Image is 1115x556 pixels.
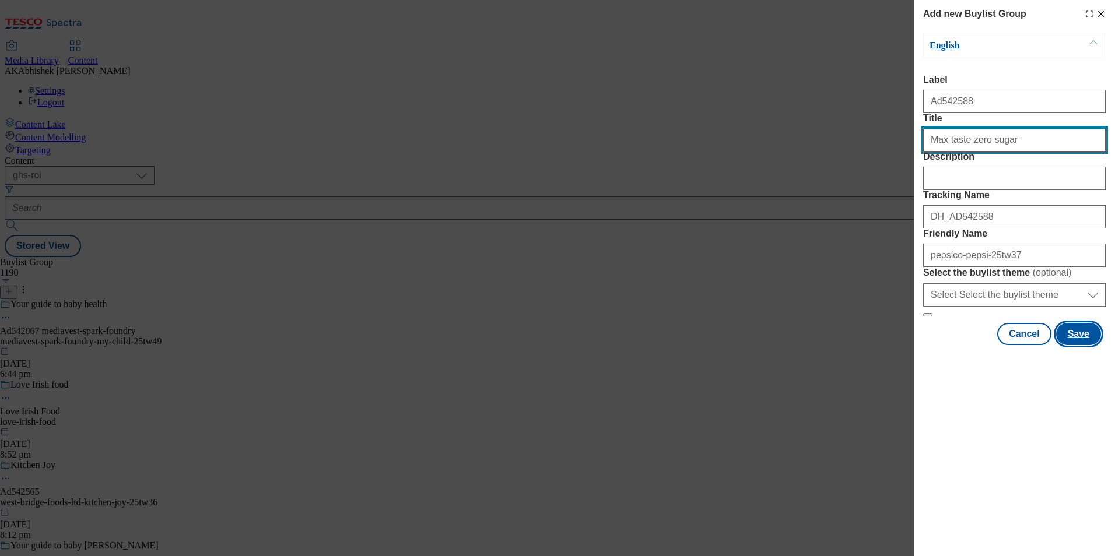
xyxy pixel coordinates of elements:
[997,323,1051,345] button: Cancel
[923,228,1106,239] label: Friendly Name
[923,167,1106,190] input: Enter Description
[923,152,1106,162] label: Description
[923,190,1106,200] label: Tracking Name
[923,128,1106,152] input: Enter Title
[923,7,1026,21] h4: Add new Buylist Group
[1056,323,1101,345] button: Save
[923,244,1106,267] input: Enter Friendly Name
[923,113,1106,124] label: Title
[923,267,1106,279] label: Select the buylist theme
[923,75,1106,85] label: Label
[1033,268,1072,277] span: ( optional )
[923,205,1106,228] input: Enter Tracking Name
[930,40,1052,51] p: English
[923,90,1106,113] input: Enter Label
